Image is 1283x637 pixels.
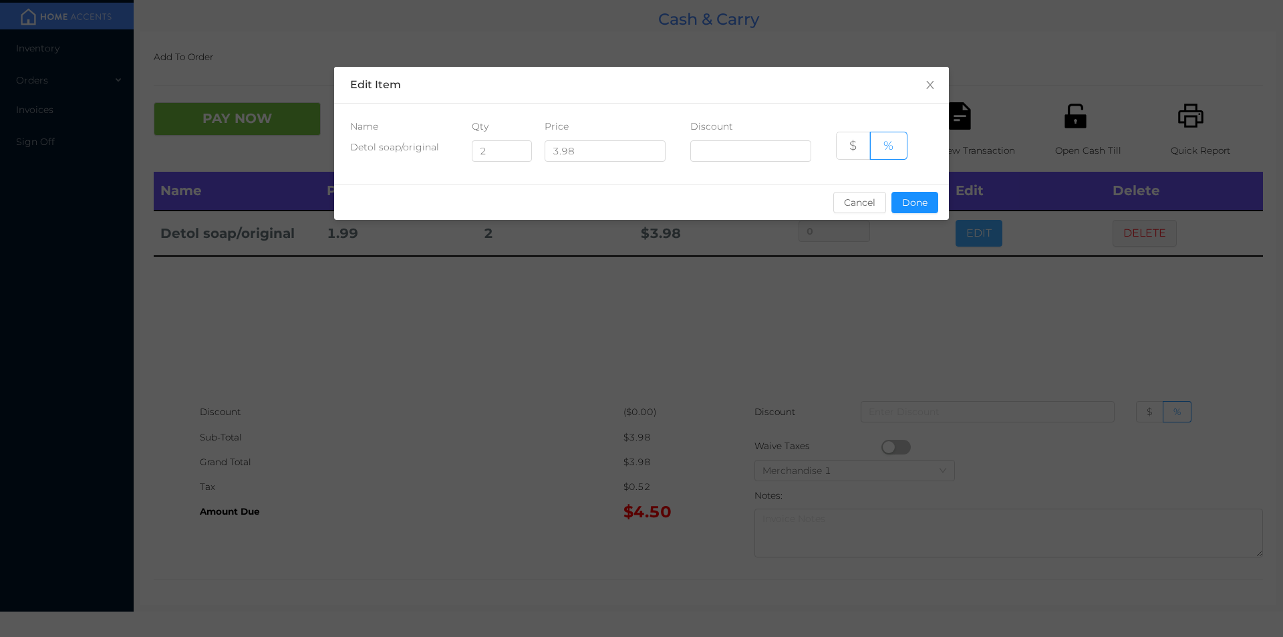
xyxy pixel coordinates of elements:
[883,138,893,153] span: %
[833,192,886,213] button: Cancel
[849,138,857,153] span: $
[891,192,938,213] button: Done
[350,78,933,92] div: Edit Item
[545,120,666,134] div: Price
[925,80,936,90] i: icon: close
[911,67,949,104] button: Close
[690,120,812,134] div: Discount
[472,120,521,134] div: Qty
[350,140,447,154] div: Detol soap/original
[350,120,447,134] div: Name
